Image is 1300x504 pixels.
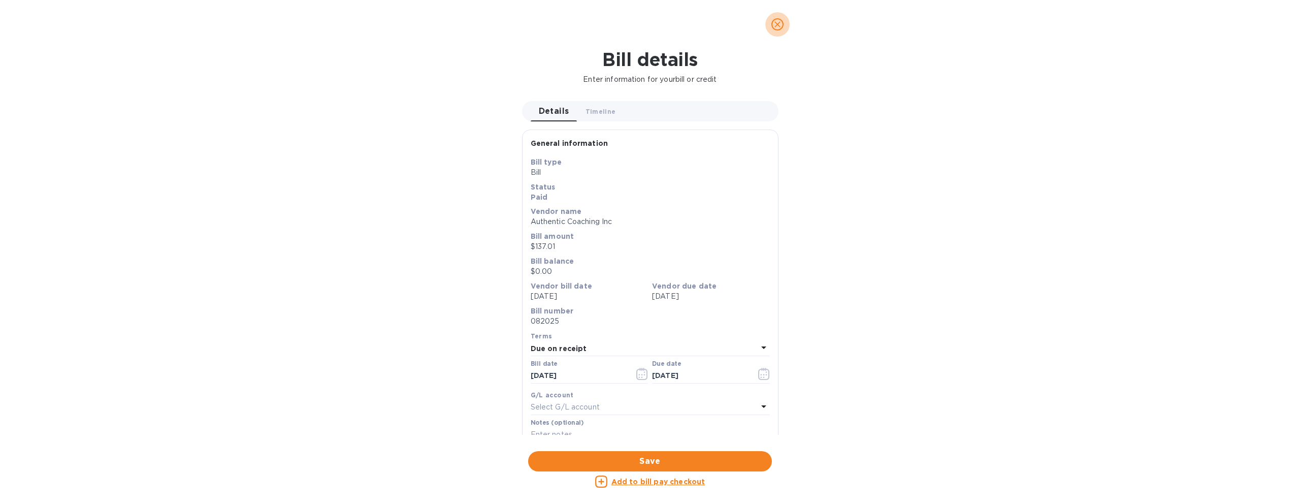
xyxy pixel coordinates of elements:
span: Timeline [586,106,616,117]
span: Details [539,104,569,118]
u: Add to bill pay checkout [611,478,705,486]
p: Enter information for your bill or credit [8,74,1292,85]
p: Bill [531,167,770,178]
label: Bill date [531,361,558,367]
span: Save [536,455,764,467]
b: Bill balance [531,257,574,265]
b: Status [531,183,556,191]
input: Enter notes [531,427,770,443]
b: Vendor bill date [531,282,592,290]
b: Due on receipt [531,344,587,353]
input: Due date [652,368,748,384]
p: Authentic Coaching Inc [531,216,770,227]
p: 082025 [531,316,770,327]
p: [DATE] [652,291,770,302]
b: Terms [531,332,552,340]
button: close [765,12,790,37]
h1: Bill details [8,49,1292,70]
p: $0.00 [531,266,770,277]
label: Due date [652,361,681,367]
label: Notes (optional) [531,420,584,426]
b: Bill number [531,307,574,315]
button: Save [528,451,772,471]
b: G/L account [531,391,574,399]
p: $137.01 [531,241,770,252]
b: Vendor due date [652,282,717,290]
b: General information [531,139,608,147]
b: Bill amount [531,232,574,240]
p: Select G/L account [531,402,600,413]
p: Paid [531,192,770,202]
p: [DATE] [531,291,648,302]
b: Bill type [531,158,562,166]
b: Vendor name [531,207,582,215]
input: Select date [531,368,627,384]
